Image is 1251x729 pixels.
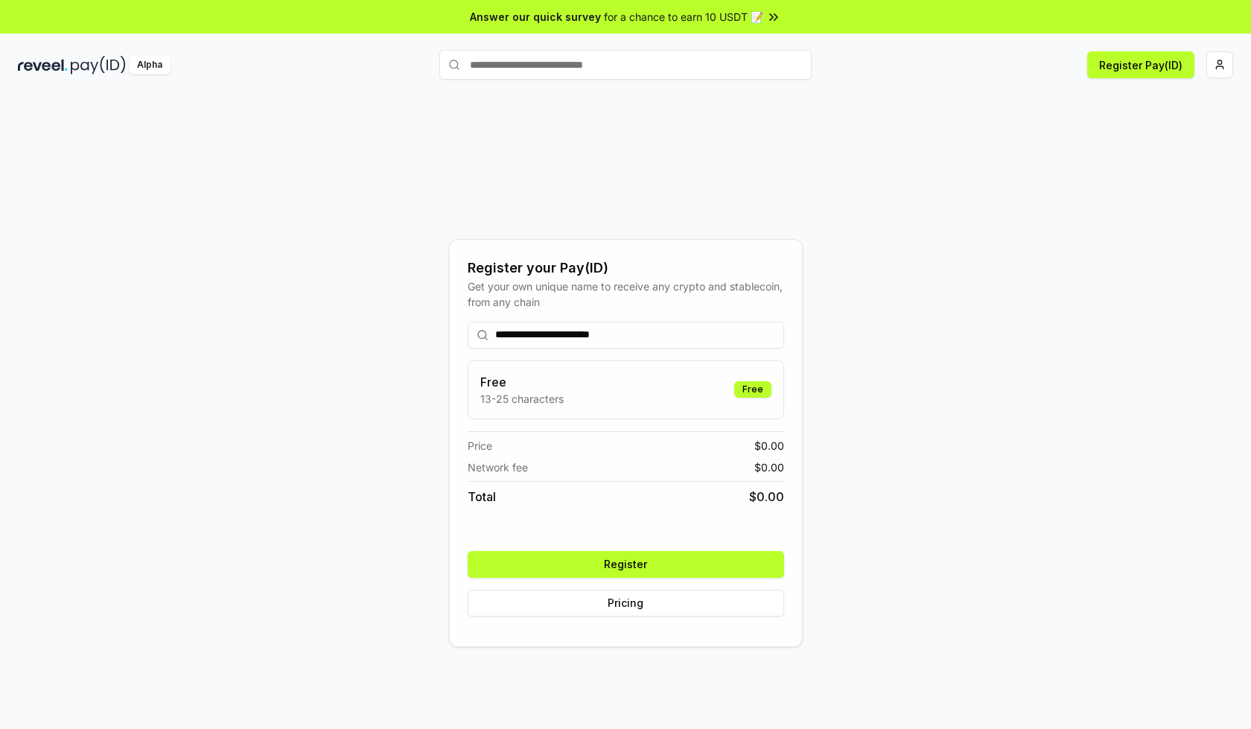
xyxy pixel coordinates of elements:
span: Network fee [468,459,528,475]
span: $ 0.00 [754,438,784,453]
div: Free [734,381,771,398]
h3: Free [480,373,564,391]
span: for a chance to earn 10 USDT 📝 [604,9,763,25]
span: Price [468,438,492,453]
img: reveel_dark [18,56,68,74]
button: Register Pay(ID) [1087,51,1194,78]
div: Alpha [129,56,171,74]
span: Total [468,488,496,506]
img: pay_id [71,56,126,74]
span: $ 0.00 [749,488,784,506]
div: Register your Pay(ID) [468,258,784,278]
span: $ 0.00 [754,459,784,475]
button: Pricing [468,590,784,617]
div: Get your own unique name to receive any crypto and stablecoin, from any chain [468,278,784,310]
button: Register [468,551,784,578]
span: Answer our quick survey [470,9,601,25]
p: 13-25 characters [480,391,564,407]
